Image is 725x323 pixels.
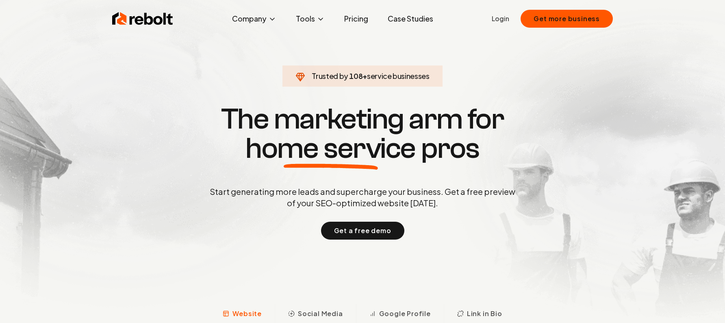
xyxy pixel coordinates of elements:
[349,70,362,82] span: 108
[298,309,343,319] span: Social Media
[312,71,348,81] span: Trusted by
[521,10,613,28] button: Get more business
[208,186,517,209] p: Start generating more leads and supercharge your business. Get a free preview of your SEO-optimiz...
[467,309,502,319] span: Link in Bio
[245,134,416,163] span: home service
[338,11,375,27] a: Pricing
[112,11,173,27] img: Rebolt Logo
[289,11,331,27] button: Tools
[381,11,440,27] a: Case Studies
[321,222,404,240] button: Get a free demo
[232,309,262,319] span: Website
[367,71,430,81] span: service businesses
[362,71,367,81] span: +
[492,14,509,24] a: Login
[167,105,558,163] h1: The marketing arm for pros
[226,11,283,27] button: Company
[379,309,431,319] span: Google Profile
